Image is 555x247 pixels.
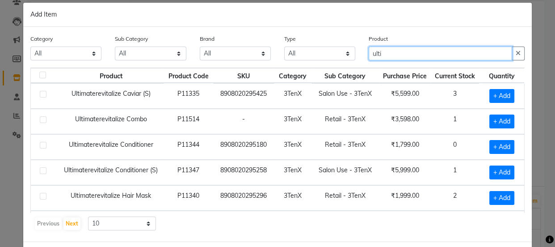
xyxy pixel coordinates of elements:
[431,160,479,185] td: 1
[274,185,311,211] td: 3TenX
[274,68,311,83] th: Category
[200,35,214,43] label: Brand
[213,134,274,160] td: 8908020295180
[213,68,274,83] th: SKU
[284,35,296,43] label: Type
[164,68,212,83] th: Product Code
[213,185,274,211] td: 8908020295296
[379,211,431,236] td: ₹4,199.00
[274,83,311,109] td: 3TenX
[164,83,212,109] td: P11335
[274,160,311,185] td: 3TenX
[311,68,379,83] th: Sub Category
[311,160,379,185] td: Salon Use - 3TenX
[213,109,274,134] td: -
[489,166,514,179] span: + Add
[379,160,431,185] td: ₹5,999.00
[58,134,164,160] td: Ultimaterevitalize Conditioner
[379,134,431,160] td: ₹1,799.00
[58,109,164,134] td: Ultimaterevitalize Combo
[274,134,311,160] td: 3TenX
[213,83,274,109] td: 8908020295425
[379,83,431,109] td: ₹5,599.00
[164,134,212,160] td: P11344
[489,140,514,154] span: + Add
[58,68,164,83] th: Product
[311,211,379,236] td: Salon Use - 3TenX
[164,185,212,211] td: P11340
[311,134,379,160] td: Retail - 3TenX
[431,211,479,236] td: 2
[164,160,212,185] td: P11347
[30,35,53,43] label: Category
[274,211,311,236] td: 3TenX
[489,115,514,128] span: + Add
[63,217,80,230] button: Next
[58,160,164,185] td: Ultimaterevitalize Conditioner (S)
[431,134,479,160] td: 0
[489,89,514,103] span: + Add
[431,109,479,134] td: 1
[431,83,479,109] td: 3
[311,185,379,211] td: Retail - 3TenX
[213,211,274,236] td: 8908020295302
[213,160,274,185] td: 8908020295258
[431,185,479,211] td: 2
[369,35,388,43] label: Product
[311,83,379,109] td: Salon Use - 3TenX
[58,211,164,236] td: Ultimaterevitalize Mask (S)
[274,109,311,134] td: 3TenX
[431,68,479,83] th: Current Stock
[115,35,148,43] label: Sub Category
[164,211,212,236] td: P11336
[311,109,379,134] td: Retail - 3TenX
[379,109,431,134] td: ₹3,598.00
[164,109,212,134] td: P11514
[379,185,431,211] td: ₹1,999.00
[383,72,427,80] span: Purchase Price
[58,185,164,211] td: Ultimaterevitalize Hair Mask
[58,83,164,109] td: Ultimaterevitalize Caviar (S)
[479,68,524,83] th: Quantity
[489,191,514,205] span: + Add
[23,3,532,27] div: Add Item
[369,47,512,60] input: Search or Scan Product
